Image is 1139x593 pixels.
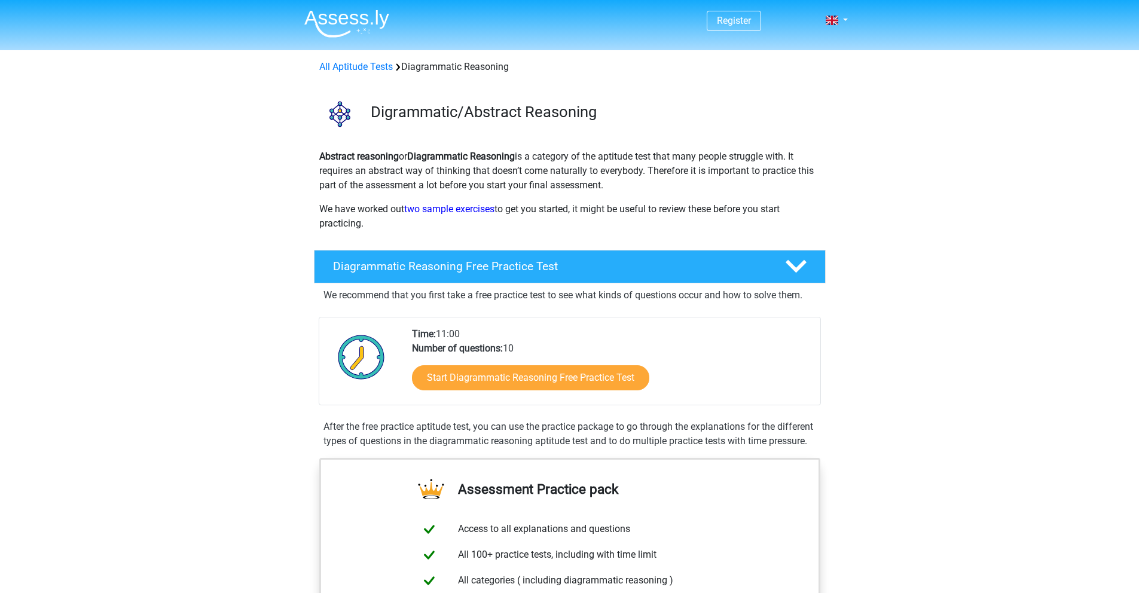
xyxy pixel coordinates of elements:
[412,365,649,390] a: Start Diagrammatic Reasoning Free Practice Test
[403,327,820,405] div: 11:00 10
[319,151,399,162] b: Abstract reasoning
[314,88,365,139] img: diagrammatic reasoning
[319,61,393,72] a: All Aptitude Tests
[319,202,820,231] p: We have worked out to get you started, it might be useful to review these before you start practi...
[407,151,515,162] b: Diagrammatic Reasoning
[304,10,389,38] img: Assessly
[309,250,830,283] a: Diagrammatic Reasoning Free Practice Test
[314,60,825,74] div: Diagrammatic Reasoning
[404,203,494,215] a: two sample exercises
[371,103,816,121] h3: Digrammatic/Abstract Reasoning
[412,328,436,340] b: Time:
[323,288,816,302] p: We recommend that you first take a free practice test to see what kinds of questions occur and ho...
[319,149,820,192] p: or is a category of the aptitude test that many people struggle with. It requires an abstract way...
[331,327,392,387] img: Clock
[319,420,821,448] div: After the free practice aptitude test, you can use the practice package to go through the explana...
[333,259,766,273] h4: Diagrammatic Reasoning Free Practice Test
[717,15,751,26] a: Register
[412,343,503,354] b: Number of questions:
